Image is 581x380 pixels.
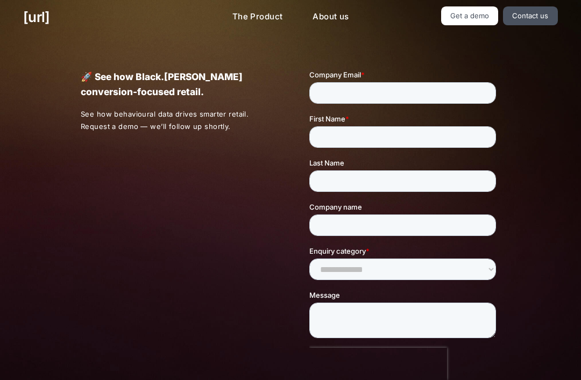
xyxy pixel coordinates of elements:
a: [URL] [23,6,49,27]
p: See how behavioural data drives smarter retail. Request a demo — we’ll follow up shortly. [81,108,272,133]
a: The Product [224,6,292,27]
a: Contact us [503,6,558,25]
a: About us [304,6,357,27]
a: Get a demo [441,6,499,25]
p: 🚀 See how Black.[PERSON_NAME] conversion-focused retail. [81,69,272,99]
